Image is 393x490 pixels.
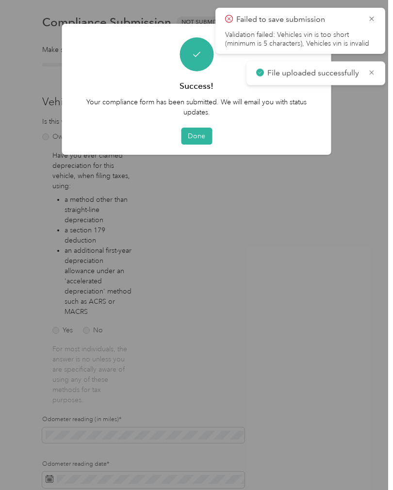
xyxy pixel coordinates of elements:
[180,80,213,92] h3: Success!
[339,436,393,490] iframe: Everlance-gr Chat Button Frame
[225,31,376,48] li: Validation failed: Vehicles vin is too short (minimum is 5 characters), Vehicles vin is invalid
[236,14,360,26] p: Failed to save submission
[267,67,361,80] p: File uploaded successfully
[181,128,212,145] button: Done
[76,97,318,117] p: Your compliance form has been submitted. We will email you with status updates.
